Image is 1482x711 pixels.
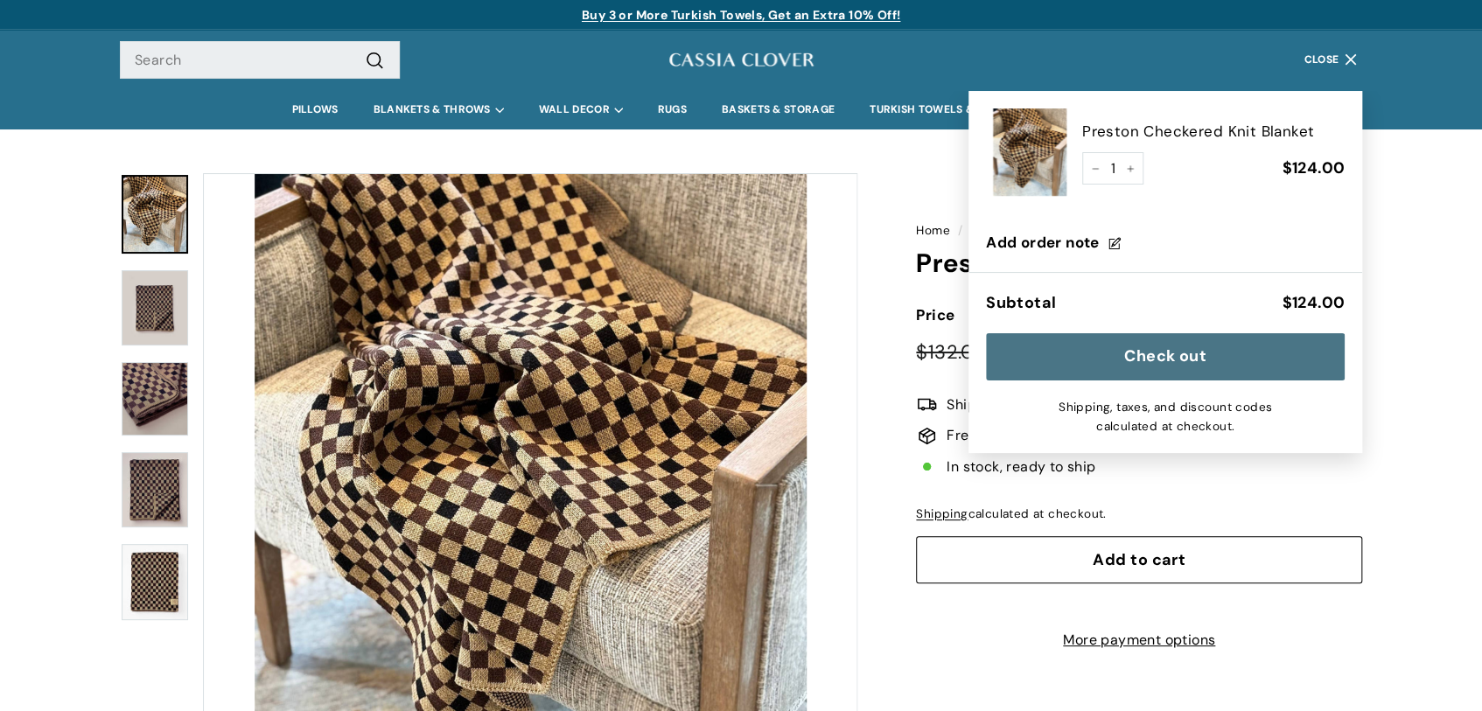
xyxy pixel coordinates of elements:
button: Close [1294,34,1374,86]
span: Free returns [947,424,1030,447]
div: Subtotal [986,290,1056,316]
a: Preston Checkered Knit Blanket [1082,120,1345,143]
img: Preston Checkered Knit Blanket [122,544,188,619]
summary: TURKISH TOWELS & MORE [852,90,1038,129]
span: Ships In 1-3 Business Days [947,394,1125,416]
a: BASKETS & STORAGE [704,90,852,129]
span: Close [1304,54,1339,66]
small: Shipping, taxes, and discount codes calculated at checkout. [1038,398,1292,436]
img: Preston Checkered Knit Blanket [122,452,188,527]
span: $132.00 [916,339,988,365]
span: In stock, ready to ship [947,456,1095,478]
summary: WALL DECOR [521,90,640,129]
nav: breadcrumbs [916,221,1362,240]
a: RUGS [640,90,704,129]
h1: Preston Checkered Knit Blanket [916,249,1362,278]
button: Check out [986,333,1345,380]
img: Preston Checkered Knit Blanket [122,270,188,345]
a: Shipping [916,506,968,521]
span: $124.00 [1282,157,1345,178]
input: Search [120,41,400,80]
a: Home [916,223,950,238]
summary: BLANKETS & THROWS [356,90,521,129]
span: Add to cart [1093,549,1185,570]
span: / [954,223,967,238]
a: Buy 3 or More Turkish Towels, Get an Extra 10% Off! [582,7,900,23]
a: Preston Checkered Knit Blanket [122,175,188,254]
label: Price [916,303,1362,327]
img: Preston Checkered Knit Blanket [122,362,188,436]
button: Reduce item quantity by one [1082,152,1108,185]
div: $124.00 [1282,290,1345,316]
a: PILLOWS [274,90,355,129]
img: Preston Checkered Knit Blanket [986,108,1073,196]
div: calculated at checkout. [916,505,1362,524]
div: Primary [85,90,1397,129]
a: More payment options [916,629,1362,652]
button: Add to cart [916,536,1362,583]
button: Increase item quantity by one [1117,152,1143,185]
label: Add order note [986,231,1345,254]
